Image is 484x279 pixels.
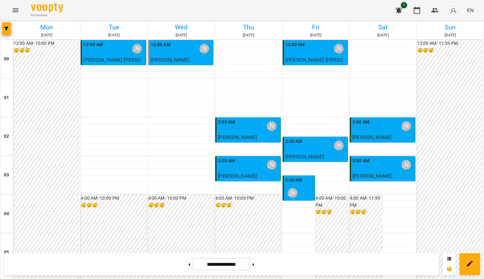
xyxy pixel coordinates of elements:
h6: 4:00 AM - 11:59 PM [350,195,382,209]
label: 3:00 AM [218,157,235,164]
div: Курбанова Софія [334,141,344,150]
h6: [DATE] [14,32,79,38]
h6: [DATE] [81,32,146,38]
span: For Business [31,13,63,17]
p: індивід МА 45 хв [352,180,413,188]
h6: 4:00 AM - 10:00 PM [215,195,280,202]
label: 3:30 AM [285,177,302,184]
span: 1 [401,2,407,8]
h6: 😴😴😴 [148,202,213,209]
h6: 4:00 AM - 10:00 PM [81,195,146,202]
div: Курбанова Софія [288,188,297,198]
span: [PERSON_NAME] [218,173,257,179]
div: Курбанова Софія [401,121,411,131]
div: Курбанова Софія [132,44,142,54]
h6: [DATE] [418,32,483,38]
span: [PERSON_NAME] [151,57,190,63]
h6: 😴😴😴 [215,202,280,209]
h6: [DATE] [216,32,281,38]
button: Menu [8,3,23,18]
h6: 05 [4,249,9,256]
h6: Sat [350,22,415,32]
h6: 04 [4,210,9,217]
h6: Tue [81,22,146,32]
button: EN [464,4,476,16]
label: 2:00 AM [218,119,235,126]
span: [PERSON_NAME] [285,154,324,160]
span: [PERSON_NAME] [PERSON_NAME] [285,57,343,71]
div: Курбанова Софія [199,44,209,54]
div: Курбанова Софія [334,44,344,54]
h6: 01 [4,94,9,101]
h6: 12:00 AM - 11:59 PM [417,40,482,47]
div: Курбанова Софія [267,160,277,170]
span: [PERSON_NAME] [218,134,257,140]
span: [PERSON_NAME] [PERSON_NAME] [83,57,141,71]
label: 2:30 AM [285,138,302,145]
p: індивід МА 45 хв [352,141,413,149]
label: 12:00 AM [151,41,170,48]
p: індивід МА 45 хв [218,141,279,149]
h6: 02 [4,133,9,140]
label: 2:00 AM [352,119,369,126]
label: 3:00 AM [352,157,369,164]
img: Voopty Logo [31,3,63,13]
h6: 😴😴😴 [417,47,482,54]
h6: 00 [4,55,9,63]
h6: Mon [14,22,79,32]
p: індивід МА 45 хв [218,180,279,188]
div: Курбанова Софія [401,160,411,170]
h6: Sun [418,22,483,32]
h6: 4:00 AM - 10:00 PM [316,195,348,209]
h6: Fri [283,22,348,32]
h6: Wed [149,22,214,32]
div: Курбанова Софія [267,121,277,131]
span: [PERSON_NAME] [352,173,391,179]
img: avatar_s.png [449,6,458,15]
span: [PERSON_NAME] [352,134,391,140]
h6: 😴😴😴 [14,47,79,54]
h6: 😴😴😴 [350,209,382,216]
label: 12:00 AM [83,41,103,48]
h6: [DATE] [350,32,415,38]
label: 12:00 AM [285,41,305,48]
h6: 😴😴😴 [81,202,146,209]
h6: [DATE] [283,32,348,38]
h6: 😴😴😴 [316,209,348,216]
h6: 12:00 AM - 10:00 PM [14,40,79,47]
h6: 03 [4,172,9,179]
p: індивід шч англ 45 хв [151,64,212,72]
p: індивід МА 45 хв [285,161,346,168]
h6: [DATE] [149,32,214,38]
h6: Thu [216,22,281,32]
span: EN [467,7,474,14]
h6: 4:00 AM - 10:00 PM [148,195,213,202]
